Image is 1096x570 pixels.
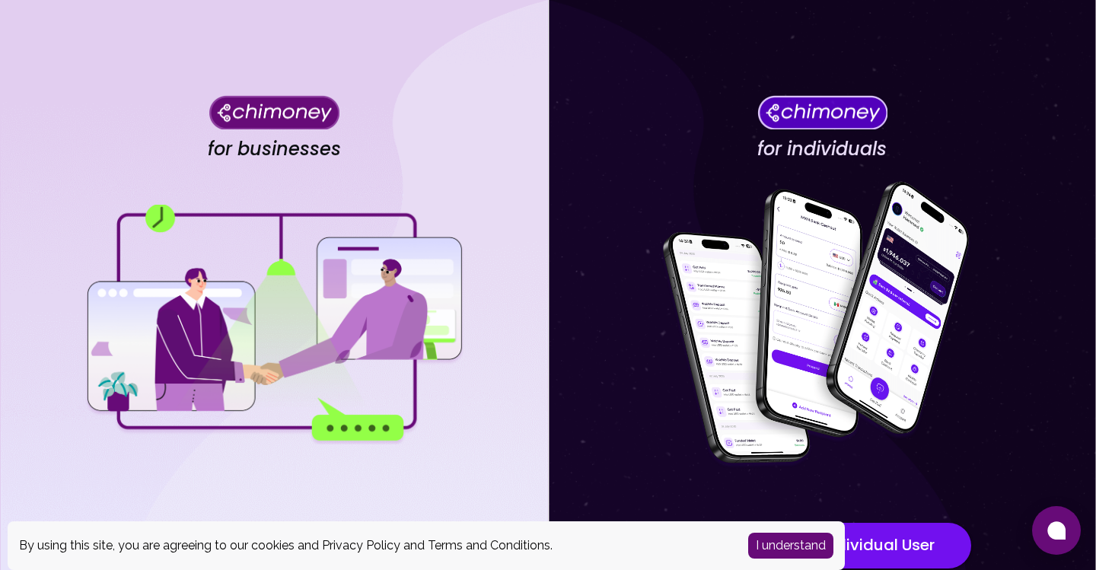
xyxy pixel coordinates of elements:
[632,173,1012,477] img: for individuals
[748,533,833,559] button: Accept cookies
[1032,506,1081,555] button: Open chat window
[209,95,339,129] img: Chimoney for businesses
[208,138,341,161] h4: for businesses
[428,538,550,552] a: Terms and Conditions
[19,537,725,555] div: By using this site, you are agreeing to our cookies and and .
[757,138,887,161] h4: for individuals
[84,205,464,444] img: for businesses
[757,95,887,129] img: Chimoney for individuals
[322,538,400,552] a: Privacy Policy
